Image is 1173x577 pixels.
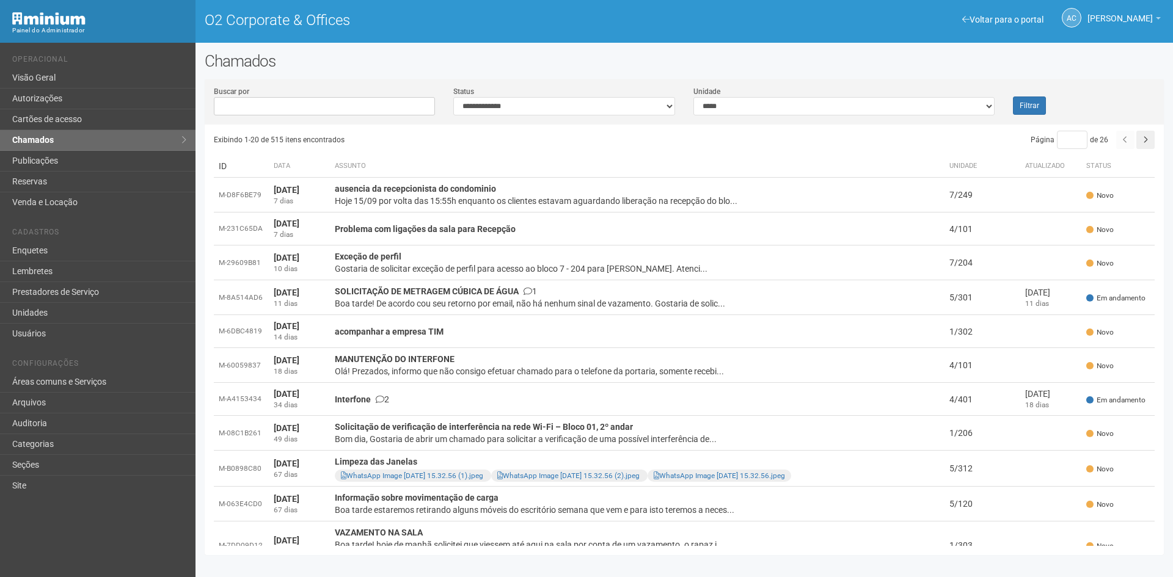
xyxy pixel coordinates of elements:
[274,299,325,309] div: 11 dias
[274,253,299,263] strong: [DATE]
[945,521,1020,570] td: 1/303
[12,359,186,372] li: Configurações
[945,178,1020,212] td: 7/249
[1031,136,1108,144] span: Página de 26
[274,264,325,274] div: 10 dias
[274,535,299,545] strong: [DATE]
[654,471,785,480] a: WhatsApp Image [DATE] 15.32.56.jpeg
[335,184,496,194] strong: ausencia da recepcionista do condominio
[341,471,483,480] a: WhatsApp Image [DATE] 15.32.56 (1).jpeg
[1086,395,1146,405] span: Em andamento
[335,433,940,445] div: Bom dia, Gostaria de abrir um chamado para solicitar a verificação de uma possível interferência ...
[1087,15,1161,25] a: [PERSON_NAME]
[335,365,940,377] div: Olá! Prezados, informo que não consigo efetuar chamado para o telefone da portaria, somente receb...
[376,394,389,404] span: 2
[1020,155,1081,178] th: Atualizado
[330,155,945,178] th: Assunto
[274,434,325,445] div: 49 dias
[335,504,940,516] div: Boa tarde estaremos retirando alguns móveis do escritório semana que vem e para isto teremos a ne...
[274,366,325,377] div: 18 dias
[945,315,1020,348] td: 1/302
[274,459,299,468] strong: [DATE]
[335,457,417,466] strong: Limpeza das Janelas
[274,389,299,399] strong: [DATE]
[1086,429,1114,439] span: Novo
[1087,2,1153,23] span: Ana Carla de Carvalho Silva
[945,383,1020,416] td: 4/401
[274,288,299,297] strong: [DATE]
[335,354,455,364] strong: MANUTENÇÃO DO INTERFONE
[497,471,640,480] a: WhatsApp Image [DATE] 15.32.56 (2).jpeg
[214,416,269,451] td: M-08C1B261
[335,263,940,275] div: Gostaria de solicitar exceção de perfil para acesso ao bloco 7 - 204 para [PERSON_NAME]. Atenci...
[335,539,940,551] div: Boa tarde! hoje de manhã solicitei que viessem até aqui na sala por conta de um vazamento. o rapa...
[945,451,1020,487] td: 5/312
[1086,327,1114,338] span: Novo
[274,494,299,504] strong: [DATE]
[945,487,1020,521] td: 5/120
[1086,464,1114,474] span: Novo
[1025,401,1049,409] span: 18 dias
[335,528,423,537] strong: VAZAMENTO NA SALA
[1062,8,1081,27] a: AC
[945,280,1020,315] td: 5/301
[1025,286,1076,299] div: [DATE]
[945,155,1020,178] th: Unidade
[12,12,86,25] img: Minium
[269,155,330,178] th: Data
[214,212,269,245] td: M-231C65DA
[335,224,516,234] strong: Problema com ligações da sala para Recepção
[1086,225,1114,235] span: Novo
[1025,388,1076,400] div: [DATE]
[1086,541,1114,551] span: Novo
[12,25,186,36] div: Painel do Administrador
[945,348,1020,383] td: 4/101
[274,505,325,515] div: 67 dias
[962,15,1043,24] a: Voltar para o portal
[214,86,249,97] label: Buscar por
[205,52,1164,70] h2: Chamados
[335,195,940,207] div: Hoje 15/09 por volta das 15:55h enquanto os clientes estavam aguardando liberação na recepção do ...
[214,348,269,383] td: M-60059837
[274,196,325,206] div: 7 dias
[335,297,940,310] div: Boa tarde! De acordo cou seu retorno por email, não há nenhum sinal de vazamento. Gostaria de sol...
[524,286,537,296] span: 1
[214,155,269,178] td: ID
[274,230,325,240] div: 7 dias
[214,383,269,416] td: M-A4153434
[335,493,499,503] strong: Informação sobre movimentação de carga
[274,423,299,433] strong: [DATE]
[1013,96,1046,115] button: Filtrar
[214,315,269,348] td: M-6DBC4819
[214,131,685,149] div: Exibindo 1-20 de 515 itens encontrados
[274,219,299,228] strong: [DATE]
[1086,499,1114,510] span: Novo
[945,212,1020,245] td: 4/101
[214,451,269,487] td: M-B0898C80
[1086,293,1146,303] span: Em andamento
[1025,299,1049,308] span: 11 dias
[335,252,401,261] strong: Exceção de perfil
[335,394,371,404] strong: Interfone
[12,228,186,241] li: Cadastros
[1086,258,1114,269] span: Novo
[214,487,269,521] td: M-063E4CD0
[1086,191,1114,201] span: Novo
[693,86,720,97] label: Unidade
[945,245,1020,280] td: 7/204
[453,86,474,97] label: Status
[335,422,633,432] strong: Solicitação de verificação de interferência na rede Wi-Fi – Bloco 01, 2º andar
[205,12,675,28] h1: O2 Corporate & Offices
[274,470,325,480] div: 67 dias
[274,185,299,195] strong: [DATE]
[214,178,269,212] td: M-D8F6BE79
[335,286,519,296] strong: SOLICITAÇÃO DE METRAGEM CÚBICA DE ÁGUA
[945,416,1020,451] td: 1/206
[274,332,325,343] div: 14 dias
[274,400,325,410] div: 34 dias
[214,521,269,570] td: M-7DD09D12
[1086,361,1114,371] span: Novo
[1081,155,1155,178] th: Status
[214,245,269,280] td: M-29609B81
[274,321,299,331] strong: [DATE]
